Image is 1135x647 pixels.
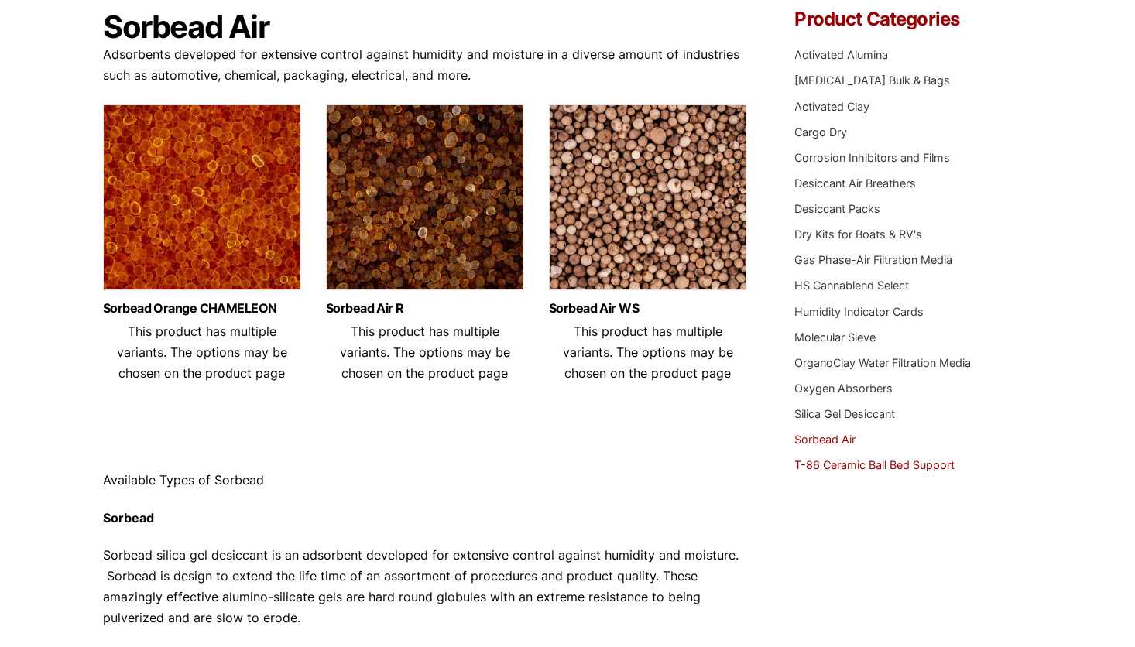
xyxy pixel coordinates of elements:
a: [MEDICAL_DATA] Bulk & Bags [795,74,951,87]
p: Adsorbents developed for extensive control against humidity and moisture in a diverse amount of i... [103,44,749,86]
a: Sorbead Air WS [549,302,747,315]
a: Oxygen Absorbers [795,382,893,395]
a: HS Cannablend Select [795,279,910,292]
a: Activated Clay [795,100,870,113]
a: T-86 Ceramic Ball Bed Support [795,458,955,471]
a: Silica Gel Desiccant [795,407,896,420]
span: This product has multiple variants. The options may be chosen on the product page [340,323,510,381]
strong: Sorbead [103,510,154,525]
a: Molecular Sieve [795,330,876,344]
h1: Sorbead Air [103,10,749,44]
span: This product has multiple variants. The options may be chosen on the product page [563,323,733,381]
span: This product has multiple variants. The options may be chosen on the product page [117,323,287,381]
p: Available Types of Sorbead [103,470,749,491]
a: Dry Kits for Boats & RV's [795,228,923,241]
a: Sorbead Orange CHAMELEON [103,302,301,315]
p: Sorbead silica gel desiccant is an adsorbent developed for extensive control against humidity and... [103,545,749,629]
a: Gas Phase-Air Filtration Media [795,253,953,266]
a: Corrosion Inhibitors and Films [795,151,951,164]
a: Cargo Dry [795,125,848,139]
a: Humidity Indicator Cards [795,305,924,318]
a: Desiccant Air Breathers [795,176,917,190]
a: Sorbead Air R [326,302,524,315]
a: Sorbead Air [795,433,856,446]
h4: Product Categories [795,10,1032,29]
a: Activated Alumina [795,48,889,61]
a: Desiccant Packs [795,202,881,215]
a: OrganoClay Water Filtration Media [795,356,972,369]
